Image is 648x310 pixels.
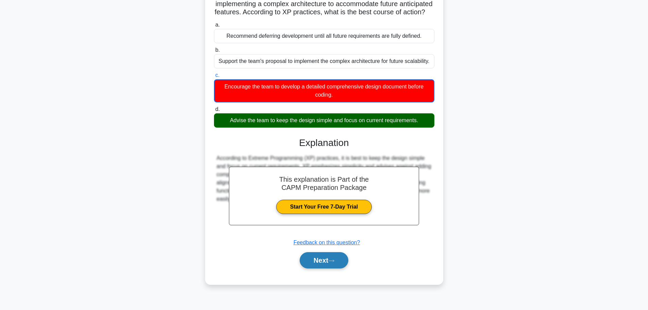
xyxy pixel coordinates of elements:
span: d. [215,106,220,112]
a: Feedback on this question? [294,240,360,245]
div: Support the team's proposal to implement the complex architecture for future scalability. [214,54,434,68]
span: c. [215,72,219,78]
div: Advise the team to keep the design simple and focus on current requirements. [214,113,434,128]
div: According to Extreme Programming (XP) practices, it is best to keep the design simple and focus o... [217,154,432,203]
div: Encourage the team to develop a detailed comprehensive design document before coding. [214,79,434,102]
button: Next [300,252,348,268]
h3: Explanation [218,137,430,149]
a: Start Your Free 7-Day Trial [276,200,372,214]
span: a. [215,22,220,28]
span: b. [215,47,220,53]
div: Recommend deferring development until all future requirements are fully defined. [214,29,434,43]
